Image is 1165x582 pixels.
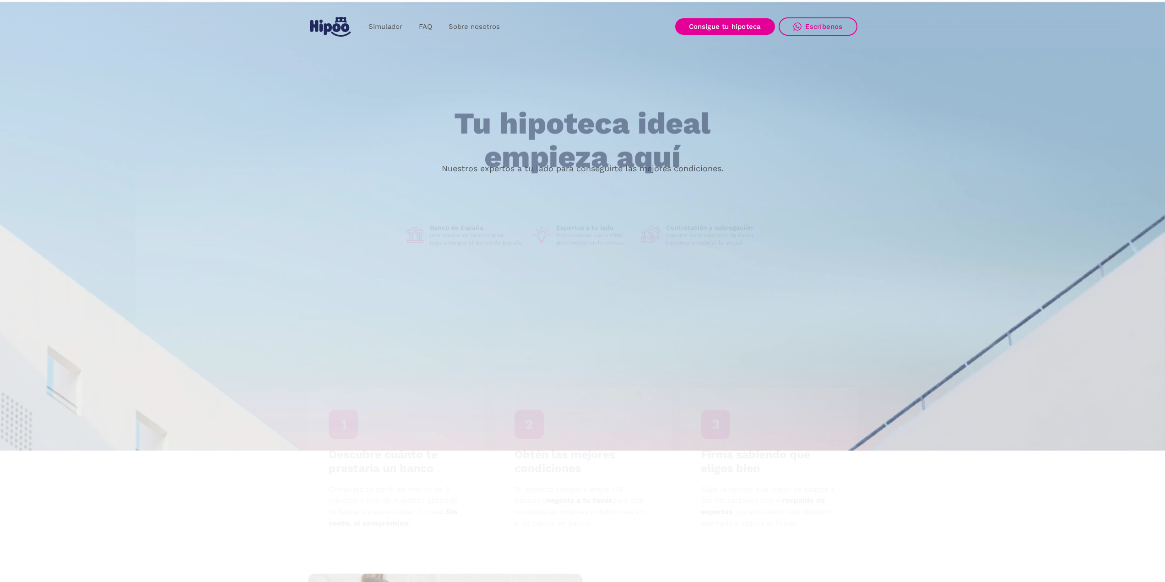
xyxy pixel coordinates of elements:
[666,232,760,246] p: Soporte para contratar tu nueva hipoteca o mejorar la actual
[515,448,651,475] h4: Obtén las mejores condiciones
[700,448,837,475] h4: Firma sabiendo que eliges bien
[805,22,843,31] div: Escríbenos
[556,223,634,232] h1: Expertos a tu lado
[409,107,756,174] h1: Tu hipoteca ideal empieza aquí
[360,18,411,36] a: Simulador
[430,223,524,232] h1: Banco de España
[666,223,760,232] h1: Contratación y subrogación
[308,13,353,40] a: home
[440,18,508,36] a: Sobre nosotros
[328,507,457,528] strong: Sin coste, ni compromiso.
[675,18,775,35] a: Consigue tu hipoteca
[700,484,837,529] p: Elige la opción que mejor se adapte a tus necesidades con el , garantizando una decisión acertada...
[546,496,612,505] strong: negocia a tu favor
[779,17,857,36] a: Escríbenos
[515,484,651,529] p: Tu experto compara entre +14 bancos y para que consigas las mejores condiciones sin ir de banco e...
[328,448,465,475] h4: Descubre cuánto te prestaría un banco
[328,484,465,529] p: Completa tu perfil en menos de 3 minutos y uno de nuestros gestores te llamará para estudiar tu c...
[411,18,440,36] a: FAQ
[700,496,824,516] strong: respaldo de expertos
[430,232,524,246] p: Intermediarios hipotecarios regulados por el Banco de España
